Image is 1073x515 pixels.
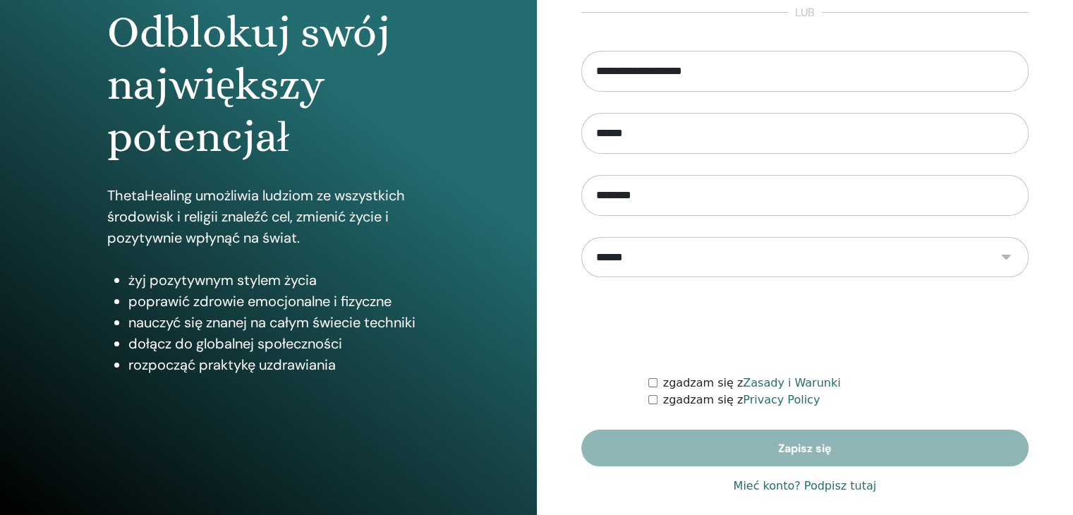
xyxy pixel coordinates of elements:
[663,375,841,392] label: zgadzam się z
[107,6,430,164] h1: Odblokuj swój największy potencjał
[107,185,430,248] p: ThetaHealing umożliwia ludziom ze wszystkich środowisk i religii znaleźć cel, zmienić życie i poz...
[663,392,820,408] label: zgadzam się z
[743,393,820,406] a: Privacy Policy
[128,269,430,291] li: żyj pozytywnym stylem życia
[128,312,430,333] li: nauczyć się znanej na całym świecie techniki
[733,478,876,495] a: Mieć konto? Podpisz tutaj
[128,333,430,354] li: dołącz do globalnej społeczności
[698,298,912,353] iframe: reCAPTCHA
[743,376,840,389] a: Zasady i Warunki
[788,4,822,21] span: lub
[128,291,430,312] li: poprawić zdrowie emocjonalne i fizyczne
[128,354,430,375] li: rozpocząć praktykę uzdrawiania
